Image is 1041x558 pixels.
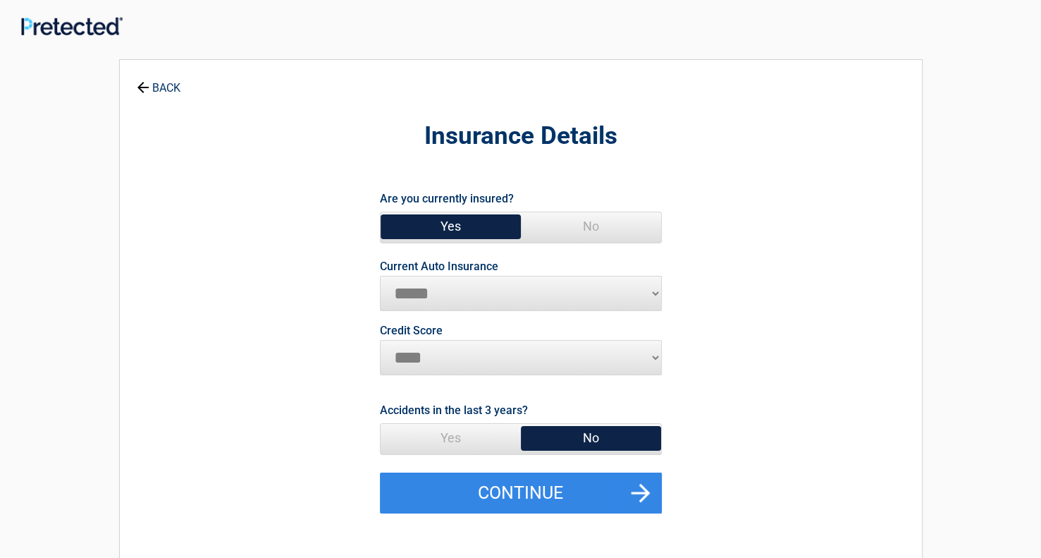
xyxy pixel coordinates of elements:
[21,17,123,35] img: Main Logo
[521,212,661,241] span: No
[197,120,844,153] h2: Insurance Details
[380,189,514,208] label: Are you currently insured?
[134,69,183,94] a: BACK
[381,212,521,241] span: Yes
[380,473,662,514] button: Continue
[380,325,443,336] label: Credit Score
[381,424,521,452] span: Yes
[380,401,528,420] label: Accidents in the last 3 years?
[521,424,661,452] span: No
[380,261,498,272] label: Current Auto Insurance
